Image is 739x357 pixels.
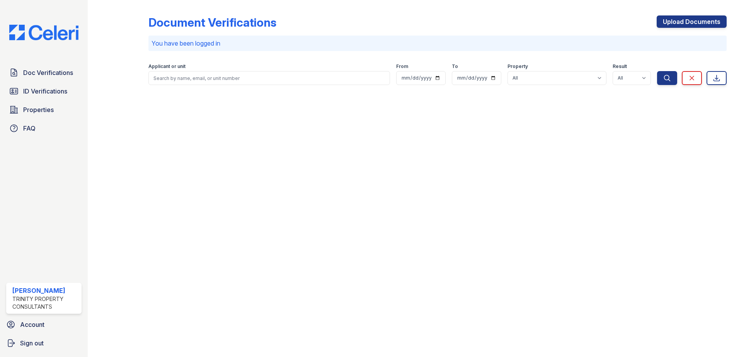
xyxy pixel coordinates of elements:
label: Result [613,63,627,70]
p: You have been logged in [152,39,724,48]
div: [PERSON_NAME] [12,286,78,295]
span: Sign out [20,338,44,348]
span: FAQ [23,124,36,133]
span: Account [20,320,44,329]
label: To [452,63,458,70]
span: Doc Verifications [23,68,73,77]
a: Upload Documents [657,15,727,28]
a: Account [3,317,85,332]
span: ID Verifications [23,87,67,96]
label: From [396,63,408,70]
div: Trinity Property Consultants [12,295,78,311]
label: Applicant or unit [148,63,186,70]
a: ID Verifications [6,83,82,99]
a: Doc Verifications [6,65,82,80]
div: Document Verifications [148,15,276,29]
label: Property [507,63,528,70]
a: FAQ [6,121,82,136]
input: Search by name, email, or unit number [148,71,390,85]
img: CE_Logo_Blue-a8612792a0a2168367f1c8372b55b34899dd931a85d93a1a3d3e32e68fde9ad4.png [3,25,85,40]
a: Properties [6,102,82,117]
a: Sign out [3,335,85,351]
span: Properties [23,105,54,114]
